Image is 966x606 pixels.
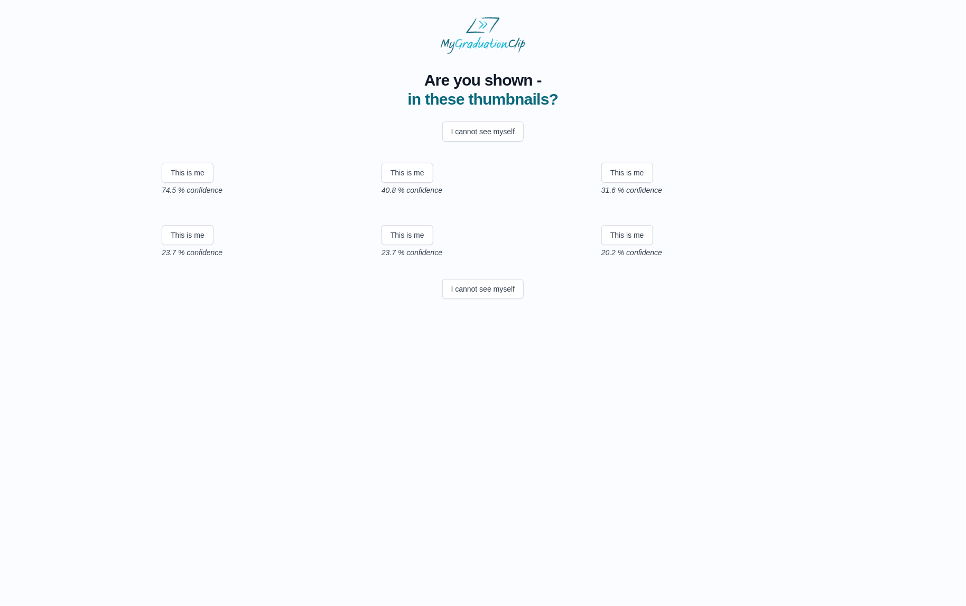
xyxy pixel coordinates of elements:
p: 23.7 % confidence [162,247,365,258]
span: in these thumbnails? [407,90,558,108]
img: MyGraduationClip [441,17,525,54]
button: This is me [382,163,433,183]
span: Are you shown - [407,71,558,90]
button: I cannot see myself [442,122,524,142]
p: 74.5 % confidence [162,185,365,195]
p: 20.2 % confidence [601,247,804,258]
p: 40.8 % confidence [382,185,584,195]
button: This is me [382,225,433,245]
p: 23.7 % confidence [382,247,584,258]
button: I cannot see myself [442,279,524,299]
p: 31.6 % confidence [601,185,804,195]
button: This is me [162,225,213,245]
button: This is me [601,163,653,183]
button: This is me [601,225,653,245]
button: This is me [162,163,213,183]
